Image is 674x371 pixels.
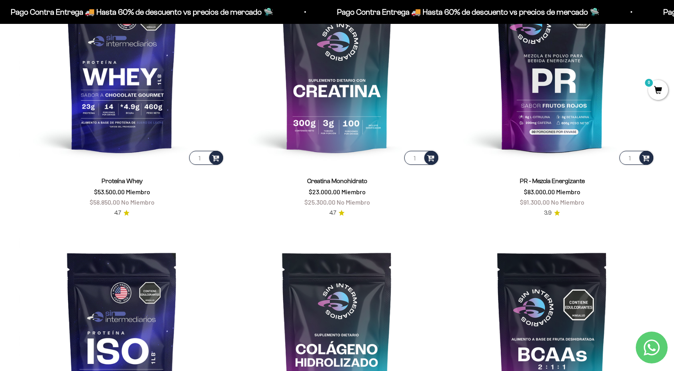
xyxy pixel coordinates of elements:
[544,209,560,217] a: 3.93.9 de 5.0 estrellas
[6,6,269,18] p: Pago Contra Entrega 🚚 Hasta 60% de descuento vs precios de mercado 🛸
[102,178,143,184] a: Proteína Whey
[337,198,370,206] span: No Miembro
[556,188,580,195] span: Miembro
[304,198,335,206] span: $25.300,00
[648,86,668,95] a: 0
[121,198,155,206] span: No Miembro
[341,188,366,195] span: Miembro
[520,178,585,184] a: PR - Mezcla Energizante
[644,78,654,88] mark: 0
[307,178,367,184] a: Creatina Monohidrato
[329,209,345,217] a: 4.74.7 de 5.0 estrellas
[114,209,129,217] a: 4.74.7 de 5.0 estrellas
[126,188,150,195] span: Miembro
[544,209,552,217] span: 3.9
[114,209,121,217] span: 4.7
[309,188,340,195] span: $23.000,00
[524,188,555,195] span: $83.000,00
[329,209,336,217] span: 4.7
[90,198,120,206] span: $58.850,00
[520,198,550,206] span: $91.300,00
[333,6,595,18] p: Pago Contra Entrega 🚚 Hasta 60% de descuento vs precios de mercado 🛸
[94,188,125,195] span: $53.500,00
[551,198,584,206] span: No Miembro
